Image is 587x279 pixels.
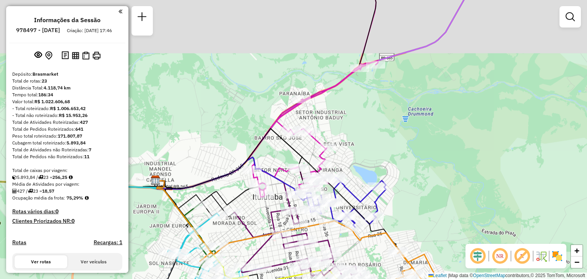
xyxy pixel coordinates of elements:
[12,239,26,246] a: Rotas
[91,50,102,61] button: Imprimir Rotas
[12,139,122,146] div: Cubagem total roteirizado:
[12,119,122,126] div: Total de Atividades Roteirizadas:
[85,196,89,200] em: Média calculada utilizando a maior ocupação (%Peso ou %Cubagem) de cada rota da sessão. Rotas cro...
[75,126,83,132] strong: 641
[33,49,44,62] button: Exibir sessão original
[12,126,122,133] div: Total de Pedidos Roteirizados:
[12,112,122,119] div: - Total não roteirizado:
[66,195,83,201] strong: 75,29%
[34,99,70,104] strong: R$ 1.022.606,68
[426,273,587,279] div: Map data © contributors,© 2025 TomTom, Microsoft
[12,153,122,160] div: Total de Pedidos não Roteirizados:
[12,167,122,174] div: Total de caixas por viagem:
[469,247,487,265] span: Ocultar deslocamento
[135,9,150,26] a: Nova sessão e pesquisa
[12,195,65,201] span: Ocupação média da frota:
[81,50,91,61] button: Visualizar Romaneio
[12,84,122,91] div: Distância Total:
[151,175,161,185] img: Brasmarket
[12,175,17,180] i: Cubagem total roteirizado
[49,273,94,278] span: | LIMEIRA DO OESTE
[473,273,506,278] a: OpenStreetMap
[12,181,122,188] div: Média de Atividades por viagem:
[12,188,122,195] div: 427 / 23 =
[535,250,547,262] img: Fluxo de ruas
[14,273,94,278] span: 1 -
[34,16,101,24] h4: Informações da Sessão
[491,247,509,265] span: Ocultar NR
[42,188,54,194] strong: 18,57
[58,133,82,139] strong: 171.807,87
[571,256,582,268] a: Zoom out
[59,112,88,118] strong: R$ 15.953,26
[69,175,73,180] i: Meta Caixas/viagem: 1,00 Diferença: 255,25
[513,247,531,265] span: Exibir rótulo
[12,105,122,112] div: - Total roteirizado:
[448,273,449,278] span: |
[574,257,579,267] span: −
[12,218,122,224] h4: Clientes Priorizados NR:
[94,239,122,246] h4: Recargas: 1
[574,246,579,255] span: +
[32,71,58,77] strong: Brasmarket
[12,146,122,153] div: Total de Atividades não Roteirizadas:
[70,50,81,60] button: Visualizar relatório de Roteirização
[118,7,122,16] a: Clique aqui para minimizar o painel
[60,50,70,62] button: Logs desbloquear sessão
[42,78,47,84] strong: 23
[12,133,122,139] div: Peso total roteirizado:
[44,85,71,91] strong: 4.118,74 km
[12,208,122,215] h4: Rotas vários dias:
[29,273,49,278] span: KOB5509
[12,174,122,181] div: 5.893,84 / 23 =
[52,174,67,180] strong: 256,25
[12,91,122,98] div: Tempo total:
[64,27,115,34] div: Criação: [DATE] 17:46
[12,78,122,84] div: Total de rotas:
[563,9,578,24] a: Exibir filtros
[67,255,120,268] button: Ver veículos
[38,175,43,180] i: Total de rotas
[80,119,88,125] strong: 427
[12,98,122,105] div: Valor total:
[38,92,53,97] strong: 186:34
[66,140,86,146] strong: 5.893,84
[44,50,54,62] button: Centralizar mapa no depósito ou ponto de apoio
[84,154,89,159] strong: 11
[12,71,122,78] div: Depósito:
[55,208,58,215] strong: 0
[571,245,582,256] a: Zoom in
[89,147,91,152] strong: 7
[28,189,33,193] i: Total de rotas
[71,217,75,224] strong: 0
[15,255,67,268] button: Ver rotas
[428,273,447,278] a: Leaflet
[12,189,17,193] i: Total de Atividades
[50,105,86,111] strong: R$ 1.006.653,42
[16,27,60,34] h6: 978497 - [DATE]
[115,273,119,277] em: Opções
[551,250,563,262] img: Exibir/Ocultar setores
